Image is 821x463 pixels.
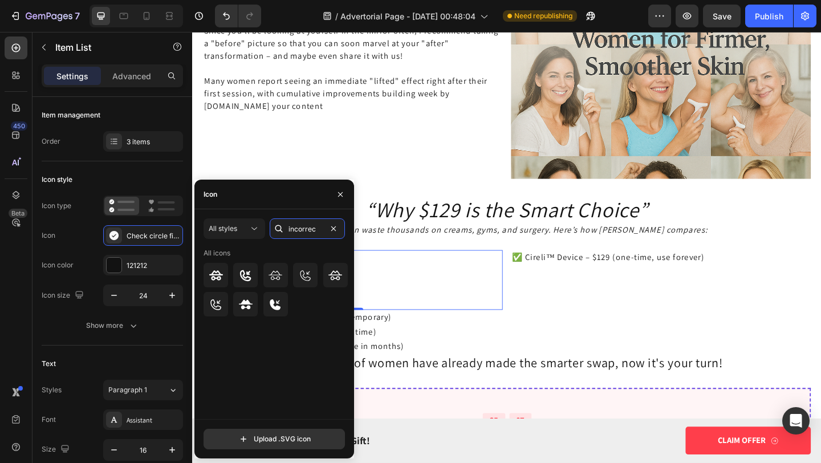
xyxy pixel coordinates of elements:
i: “Why $129 is the Smart Choice” [189,178,495,208]
p: 🏥 Surgery – $10,000+ (invasive, downtime) [13,319,336,333]
div: Item List [26,221,58,232]
div: Undo/Redo [215,5,261,27]
div: Your custom text goes here [30,237,149,254]
p: Advanced [112,70,151,82]
div: Open Intercom Messenger [782,407,810,434]
div: 07 [351,417,363,429]
div: Your custom text goes here [30,261,149,278]
span: All styles [209,224,237,233]
div: Upload .SVG icon [238,433,311,445]
p: ✅ Cireli™ Device – $129 (one-time, use forever) [348,238,672,252]
div: Check circle filled [127,231,180,241]
div: 121212 [127,261,180,271]
p: Thousands of women have already made the smarter swap, now it's your turn! [13,351,672,368]
p: 💉 Fillers & Injectables – $3,000+ (fade in months) [13,335,336,349]
div: All icons [204,248,230,258]
input: Search icon [270,218,345,239]
p: Summer Sale: 40% OFF + Mystery Gift! [13,437,339,452]
div: Item management [42,110,100,120]
strong: CLAIM OFFER [572,438,624,450]
span: Paragraph 1 [108,385,147,395]
div: Show more [86,320,139,331]
div: Icon [42,230,55,241]
i: Other women waste thousands on creams, gyms, and surgery. Here’s how [PERSON_NAME] compares: [124,209,561,221]
span: / [335,10,338,22]
p: Many women report seeing an immediate "lifted" effect right after their first session, with cumul... [13,47,336,88]
div: Icon color [42,260,74,270]
button: Save [703,5,741,27]
iframe: Design area [192,32,821,463]
div: 450 [11,121,27,131]
button: Paragraph 1 [103,380,183,400]
h2: Rich Text Editor. Editing area: main [11,350,673,369]
button: Upload .SVG icon [204,429,345,449]
p: Settings [56,70,88,82]
div: Your custom text goes here [30,285,149,302]
span: Need republishing [514,11,572,21]
div: Publish [755,10,783,22]
p: 💸 Creams & Lotions – $2,400/year (temporary) [13,303,336,317]
span: Advertorial Page - [DATE] 00:48:04 [340,10,475,22]
button: Publish [745,5,793,27]
div: Icon type [42,201,71,211]
div: Icon size [42,288,86,303]
p: Item List [55,40,152,54]
div: Beta [9,209,27,218]
button: 7 [5,5,85,27]
div: Icon [204,189,217,200]
div: Font [42,415,56,425]
div: Assistant [127,415,180,425]
button: All styles [204,218,265,239]
div: Size [42,442,72,457]
p: 7 [75,9,80,23]
div: Icon style [42,174,72,185]
a: CLAIM OFFER [537,429,673,460]
button: Show more [42,315,183,336]
div: 3 items [127,137,180,147]
div: Order [42,136,60,147]
div: Text [42,359,56,369]
div: 25 [322,417,335,429]
span: Save [713,11,731,21]
div: Styles [42,385,62,395]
